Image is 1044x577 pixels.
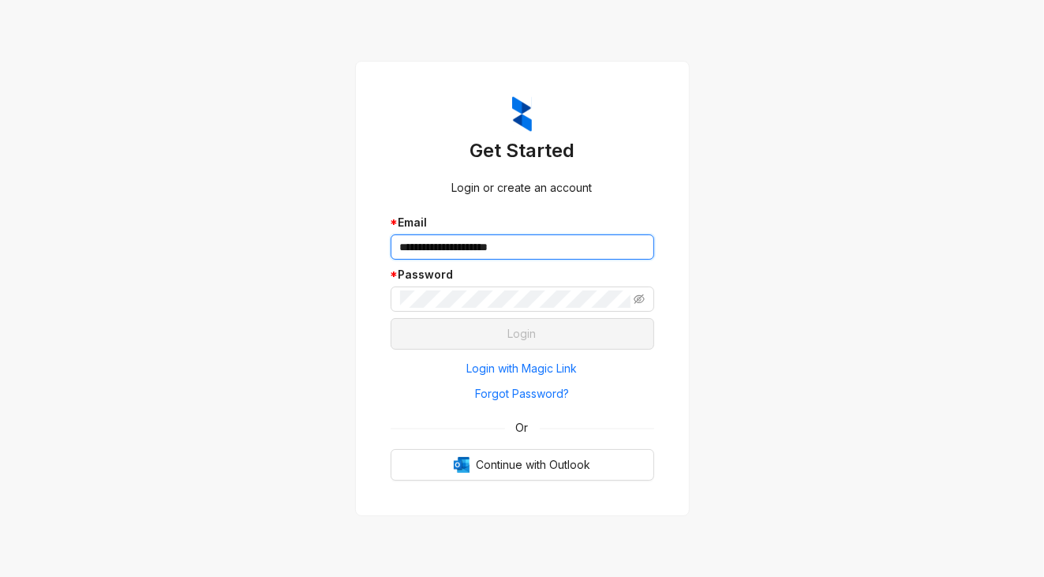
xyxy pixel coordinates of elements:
[391,381,654,407] button: Forgot Password?
[391,449,654,481] button: OutlookContinue with Outlook
[391,318,654,350] button: Login
[634,294,645,305] span: eye-invisible
[391,266,654,283] div: Password
[505,419,540,436] span: Or
[467,360,578,377] span: Login with Magic Link
[454,457,470,473] img: Outlook
[391,138,654,163] h3: Get Started
[391,356,654,381] button: Login with Magic Link
[391,179,654,197] div: Login or create an account
[476,456,590,474] span: Continue with Outlook
[475,385,569,403] span: Forgot Password?
[512,96,532,133] img: ZumaIcon
[391,214,654,231] div: Email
